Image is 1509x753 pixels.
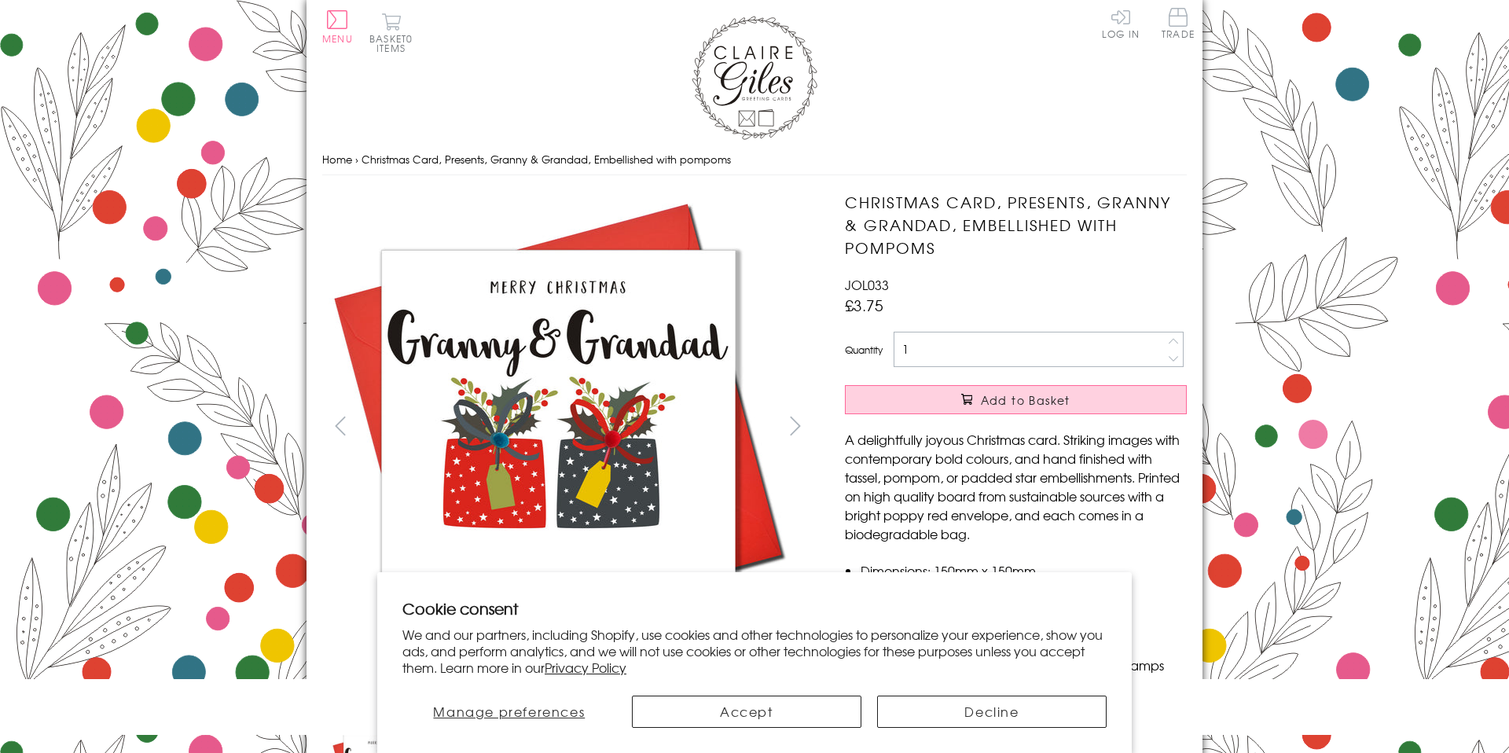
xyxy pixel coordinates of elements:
[845,343,883,357] label: Quantity
[402,696,616,728] button: Manage preferences
[1102,8,1140,39] a: Log In
[1162,8,1195,42] a: Trade
[355,152,358,167] span: ›
[322,191,794,663] img: Christmas Card, Presents, Granny & Grandad, Embellished with pompoms
[632,696,861,728] button: Accept
[545,658,626,677] a: Privacy Policy
[778,408,813,443] button: next
[692,16,817,140] img: Claire Giles Greetings Cards
[845,385,1187,414] button: Add to Basket
[402,597,1107,619] h2: Cookie consent
[402,626,1107,675] p: We and our partners, including Shopify, use cookies and other technologies to personalize your ex...
[845,191,1187,259] h1: Christmas Card, Presents, Granny & Grandad, Embellished with pompoms
[845,275,889,294] span: JOL033
[813,191,1285,663] img: Christmas Card, Presents, Granny & Grandad, Embellished with pompoms
[433,702,585,721] span: Manage preferences
[845,430,1187,543] p: A delightfully joyous Christmas card. Striking images with contemporary bold colours, and hand fi...
[322,408,358,443] button: prev
[322,31,353,46] span: Menu
[877,696,1107,728] button: Decline
[376,31,413,55] span: 0 items
[1162,8,1195,39] span: Trade
[369,13,413,53] button: Basket0 items
[322,10,353,43] button: Menu
[322,144,1187,176] nav: breadcrumbs
[845,294,883,316] span: £3.75
[322,152,352,167] a: Home
[362,152,731,167] span: Christmas Card, Presents, Granny & Grandad, Embellished with pompoms
[861,561,1187,580] li: Dimensions: 150mm x 150mm
[981,392,1070,408] span: Add to Basket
